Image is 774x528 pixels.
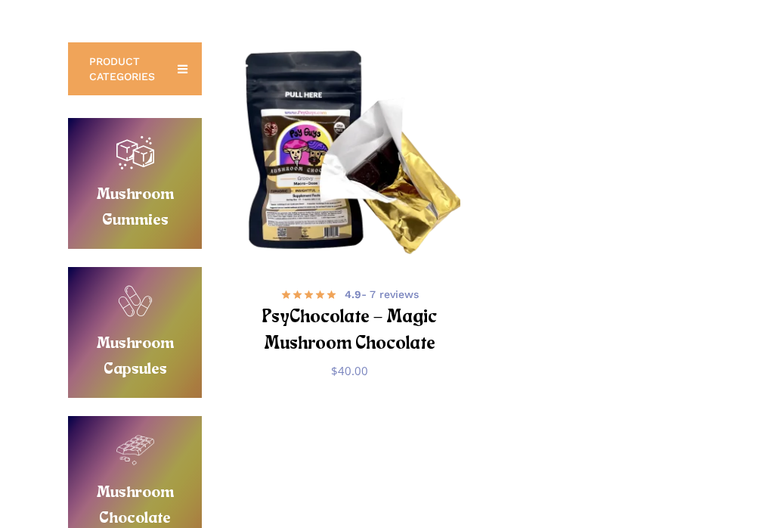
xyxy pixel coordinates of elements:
a: PRODUCT CATEGORIES [68,42,202,95]
span: $ [331,363,338,378]
span: - 7 reviews [345,287,419,302]
h2: PsyChocolate – Magic Mushroom Chocolate [259,304,441,359]
a: PsyChocolate - Magic Mushroom Chocolate [240,45,460,266]
b: 4.9 [345,288,361,300]
img: Psy Guys mushroom chocolate bar packaging and unwrapped bar [240,45,460,266]
a: 4.9- 7 reviews PsyChocolate – Magic Mushroom Chocolate [259,285,441,352]
bdi: 40.00 [331,363,368,378]
span: PRODUCT CATEGORIES [89,54,159,84]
